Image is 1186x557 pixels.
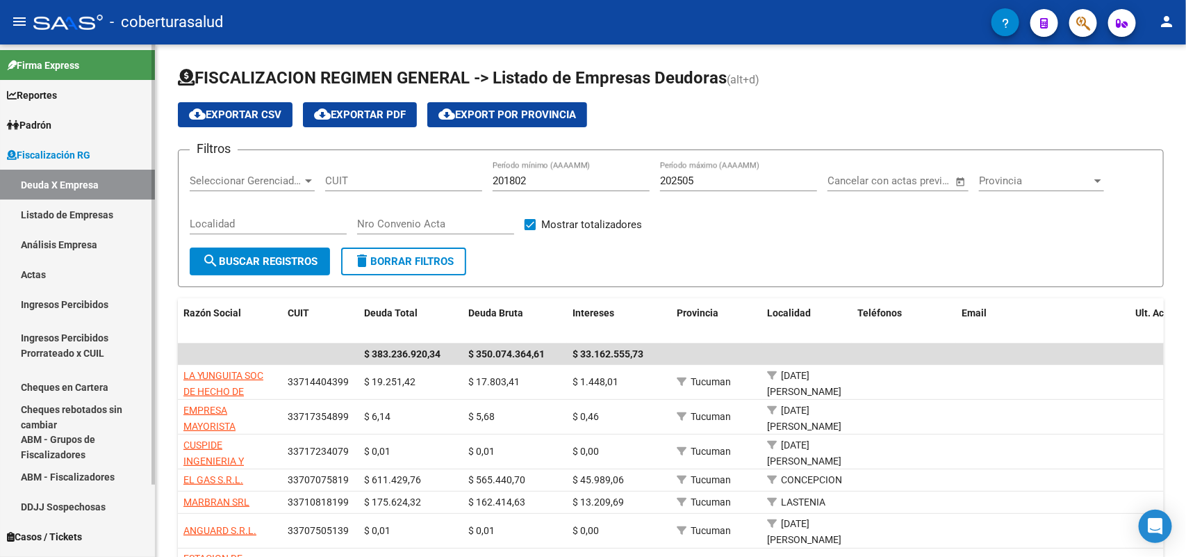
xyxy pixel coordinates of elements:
span: EMPRESA MAYORISTA INDUSTRIAL S. R. L. [183,405,270,448]
span: 33707075819 [288,474,349,485]
span: 33717234079 [288,446,349,457]
span: 33714404399 [288,376,349,387]
div: Open Intercom Messenger [1139,510,1172,543]
span: Exportar CSV [189,108,281,121]
span: Ult. Acta [1135,307,1173,318]
mat-icon: person [1158,13,1175,30]
span: 33707505139 [288,525,349,536]
span: $ 13.209,69 [573,497,624,508]
mat-icon: cloud_download [438,106,455,122]
span: Intereses [573,307,614,318]
span: $ 383.236.920,34 [364,348,440,360]
span: [DATE][PERSON_NAME] DE TUCUMAN [767,405,841,448]
datatable-header-cell: Intereses [567,298,671,344]
span: Provincia [677,307,718,318]
span: $ 565.440,70 [468,474,525,485]
span: $ 1.448,01 [573,376,618,387]
datatable-header-cell: Teléfonos [852,298,956,344]
button: Exportar PDF [303,102,417,127]
span: Teléfonos [857,307,902,318]
span: $ 175.624,32 [364,497,421,508]
span: $ 0,00 [573,525,599,536]
span: $ 5,68 [468,411,495,422]
datatable-header-cell: Razón Social [178,298,282,344]
datatable-header-cell: Email [956,298,1130,344]
span: $ 19.251,42 [364,376,415,387]
span: $ 17.803,41 [468,376,520,387]
mat-icon: menu [11,13,28,30]
span: FISCALIZACION REGIMEN GENERAL -> Listado de Empresas Deudoras [178,68,727,88]
button: Buscar Registros [190,248,330,275]
span: Seleccionar Gerenciador [190,175,302,187]
span: CUSPIDE INGENIERIA Y CONSTRUCCION SRL [183,439,276,483]
span: $ 0,01 [364,525,390,536]
button: Export por Provincia [427,102,587,127]
span: MARBRAN SRL [183,497,249,508]
span: Localidad [767,307,811,318]
span: CONCEPCION [781,474,842,485]
span: Padrón [7,118,51,133]
span: ANGUARD S.R.L. [183,525,256,536]
span: $ 45.989,06 [573,474,624,485]
span: 33717354899 [288,411,349,422]
mat-icon: delete [354,252,370,269]
button: Exportar CSV [178,102,293,127]
button: Borrar Filtros [341,248,466,275]
span: Razón Social [183,307,241,318]
span: (alt+d) [727,73,759,86]
mat-icon: cloud_download [314,106,331,122]
span: [DATE][PERSON_NAME] DE TUCUMAN [767,370,841,413]
span: Borrar Filtros [354,255,454,268]
span: Exportar PDF [314,108,406,121]
span: CUIT [288,307,309,318]
span: Firma Express [7,58,79,73]
button: Open calendar [953,174,969,190]
h3: Filtros [190,139,238,159]
span: Fiscalización RG [7,147,90,163]
span: Buscar Registros [202,255,318,268]
span: $ 0,01 [468,446,495,457]
span: Tucuman [691,446,731,457]
span: 33710818199 [288,497,349,508]
span: Deuda Total [364,307,418,318]
span: Export por Provincia [438,108,576,121]
span: $ 0,01 [364,446,390,457]
span: Tucuman [691,376,731,387]
mat-icon: cloud_download [189,106,206,122]
span: Provincia [979,175,1092,187]
datatable-header-cell: Provincia [671,298,761,344]
span: $ 162.414,63 [468,497,525,508]
span: LASTENIA [781,497,825,508]
span: Tucuman [691,474,731,485]
span: Tucuman [691,525,731,536]
span: $ 0,46 [573,411,599,422]
span: Deuda Bruta [468,307,523,318]
span: $ 0,01 [468,525,495,536]
mat-icon: search [202,252,219,269]
span: $ 33.162.555,73 [573,348,643,360]
span: $ 0,00 [573,446,599,457]
span: [DATE][PERSON_NAME] DE TUCUMAN [767,439,841,483]
span: Tucuman [691,411,731,422]
datatable-header-cell: Deuda Bruta [463,298,567,344]
span: Mostrar totalizadores [541,216,642,233]
datatable-header-cell: Deuda Total [359,298,463,344]
span: $ 6,14 [364,411,390,422]
datatable-header-cell: Localidad [761,298,852,344]
span: - coberturasalud [110,7,223,38]
span: $ 350.074.364,61 [468,348,545,360]
span: Tucuman [691,497,731,508]
span: LA YUNGUITA SOC DE HECHO DE [PERSON_NAME] Y [PERSON_NAME] [183,370,265,428]
datatable-header-cell: CUIT [282,298,359,344]
span: $ 611.429,76 [364,474,421,485]
span: Email [962,307,987,318]
span: EL GAS S.R.L. [183,474,243,485]
span: Casos / Tickets [7,529,82,544]
span: Reportes [7,88,57,103]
